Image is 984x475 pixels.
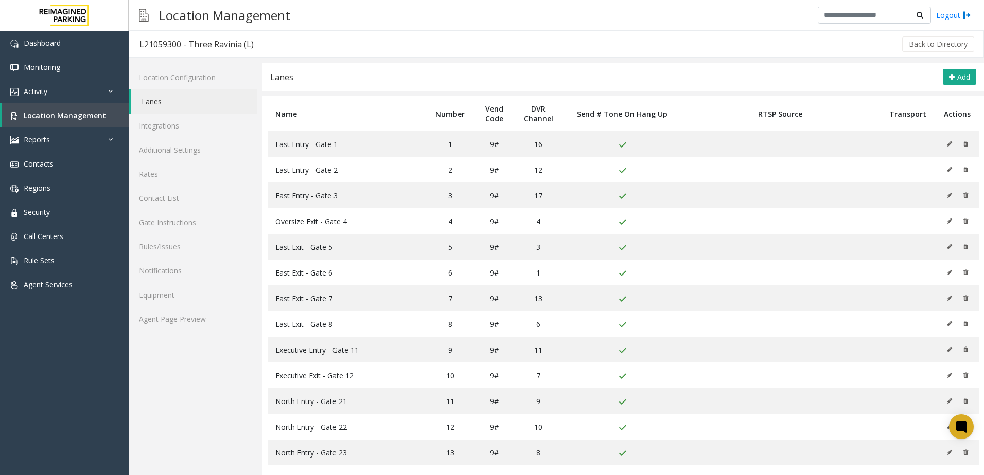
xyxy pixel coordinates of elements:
td: 11 [426,388,475,414]
img: 'icon' [10,88,19,96]
td: 9# [475,440,514,465]
span: East Entry - Gate 2 [275,165,338,175]
td: 9# [475,234,514,260]
td: 9# [475,285,514,311]
th: Name [268,96,426,131]
span: East Exit - Gate 8 [275,319,332,329]
img: 'icon' [10,281,19,289]
td: 13 [426,440,475,465]
a: Contact List [129,186,257,210]
td: 7 [514,362,563,388]
a: Rules/Issues [129,234,257,259]
span: Executive Entry - Gate 11 [275,345,359,355]
td: 13 [514,285,563,311]
span: North Entry - Gate 22 [275,422,347,432]
img: check_green.svg [618,449,627,458]
img: check_green.svg [618,167,627,175]
span: East Entry - Gate 1 [275,139,338,149]
img: 'icon' [10,64,19,72]
span: Contacts [24,159,54,169]
td: 8 [426,311,475,337]
a: Rates [129,162,257,186]
td: 9# [475,208,514,234]
a: Gate Instructions [129,210,257,234]
a: Additional Settings [129,138,257,162]
div: Lanes [270,70,293,84]
td: 7 [426,285,475,311]
span: East Exit - Gate 7 [275,294,332,303]
img: 'icon' [10,160,19,169]
img: 'icon' [10,40,19,48]
td: 12 [426,414,475,440]
img: check_green.svg [618,192,627,200]
a: Location Configuration [129,65,257,89]
img: check_green.svg [618,372,627,380]
button: Add [943,69,976,85]
th: Vend Code [475,96,514,131]
span: Agent Services [24,280,73,289]
span: Executive Exit - Gate 12 [275,371,354,380]
a: Logout [936,10,971,21]
img: 'icon' [10,112,19,120]
img: check_green.svg [618,244,627,252]
span: Regions [24,183,50,193]
a: Integrations [129,114,257,138]
span: East Entry - Gate 3 [275,191,338,200]
img: 'icon' [10,136,19,144]
img: check_green.svg [618,346,627,355]
td: 9 [426,337,475,362]
td: 9 [514,388,563,414]
td: 9# [475,131,514,157]
td: 2 [426,157,475,182]
td: 16 [514,131,563,157]
div: L21059300 - Three Ravinia (L) [139,38,254,51]
img: 'icon' [10,185,19,193]
img: logout [963,10,971,21]
a: Agent Page Preview [129,307,257,331]
img: check_green.svg [618,424,627,432]
span: Oversize Exit - Gate 4 [275,216,347,226]
td: 9# [475,157,514,182]
th: Number [426,96,475,131]
a: Equipment [129,283,257,307]
span: Security [24,207,50,217]
td: 4 [426,208,475,234]
span: North Entry - Gate 21 [275,396,347,406]
td: 9# [475,260,514,285]
td: 5 [426,234,475,260]
td: 3 [426,182,475,208]
td: 12 [514,157,563,182]
td: 11 [514,337,563,362]
td: 9# [475,182,514,208]
h3: Location Management [154,3,295,28]
img: 'icon' [10,233,19,241]
td: 9# [475,388,514,414]
td: 10 [514,414,563,440]
th: Transport [880,96,936,131]
td: 9# [475,414,514,440]
span: Reports [24,135,50,144]
th: Send # Tone On Hang Up [563,96,682,131]
td: 8 [514,440,563,465]
span: Dashboard [24,38,61,48]
button: Back to Directory [902,36,974,52]
img: pageIcon [139,3,149,28]
td: 6 [426,260,475,285]
th: RTSP Source [681,96,879,131]
span: Call Centers [24,231,63,241]
td: 4 [514,208,563,234]
td: 6 [514,311,563,337]
span: Rule Sets [24,255,55,265]
td: 9# [475,362,514,388]
td: 3 [514,234,563,260]
img: check_green.svg [618,141,627,149]
span: East Exit - Gate 5 [275,242,332,252]
td: 1 [426,131,475,157]
a: Location Management [2,103,129,127]
img: check_green.svg [618,269,627,278]
img: check_green.svg [618,321,627,329]
img: check_green.svg [618,398,627,406]
img: 'icon' [10,209,19,217]
td: 9# [475,311,514,337]
td: 17 [514,182,563,208]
